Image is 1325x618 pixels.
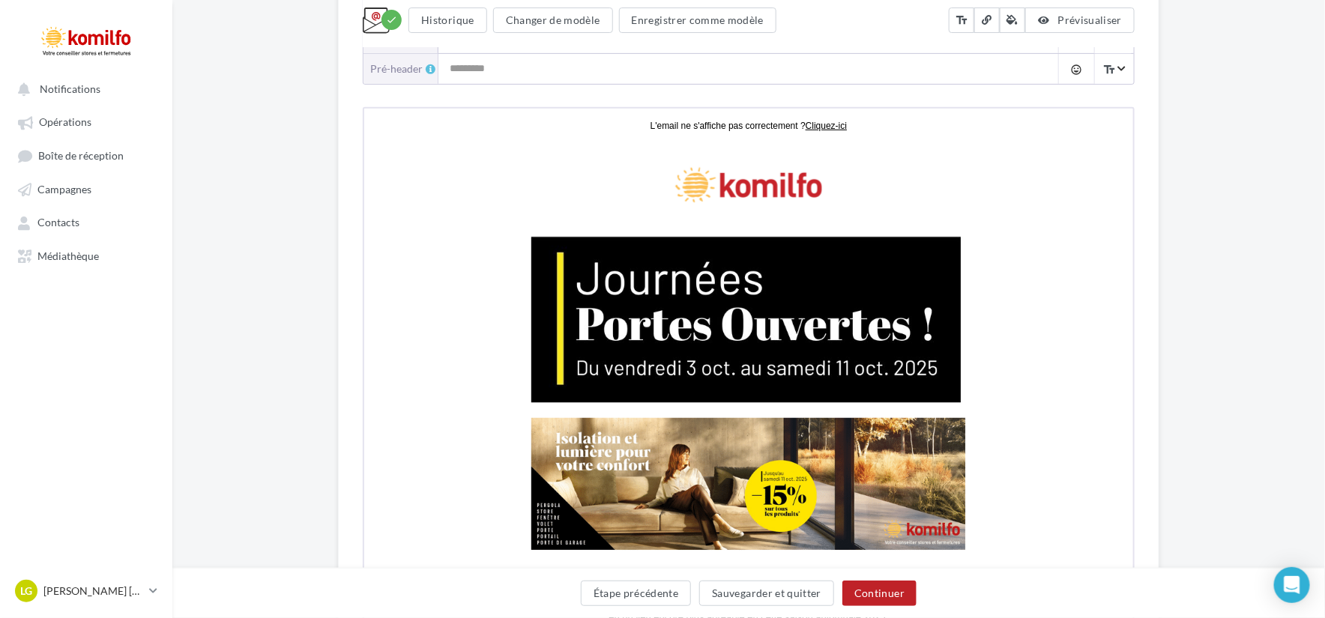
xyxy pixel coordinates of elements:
[1058,54,1093,84] button: tag_faces
[38,149,124,162] span: Boîte de réception
[168,570,601,581] p: ✨
[20,584,32,599] span: LG
[286,12,441,22] span: L'email ne s'affiche pas correctement ?
[1094,54,1133,84] span: Select box activate
[619,7,776,33] button: Enregistrer comme modèle
[37,183,91,196] span: Campagnes
[227,525,553,536] strong: Prolongation exceptionnelle de nos Portes Ouvertes jusqu’au [DATE] !
[291,38,478,113] img: Design_sans_titre_40.png
[1070,64,1082,76] i: tag_faces
[370,61,438,76] div: Pré-header
[441,11,483,22] a: Cliquez-ici
[168,480,601,514] p: 🍁 Notre équipe est à vos côtés pour concrétiser vos projets de rénovation et transformer votre ha...
[168,525,601,559] p: 📅 Venez découvrir nos solutions directement dans notre showroom et profitez d’une expérience imme...
[441,12,483,22] u: Cliquez-ici
[386,14,397,25] i: check
[37,249,99,262] span: Médiathèque
[40,82,100,95] span: Notifications
[1274,567,1310,603] div: Open Intercom Messenger
[381,10,402,30] div: Modifications enregistrées
[9,75,157,102] button: Notifications
[274,480,506,491] strong: Passez un automne tout en confort avec Komilfo !
[1025,7,1135,33] button: Prévisualiser
[9,208,163,235] a: Contacts
[9,175,163,202] a: Campagnes
[167,309,602,442] img: Jusquau_samedi_11_octobre_1.png
[37,216,79,229] span: Contacts
[581,581,692,606] button: Étape précédente
[9,108,163,135] a: Opérations
[842,581,917,606] button: Continuer
[167,128,602,294] img: Jusquau_samedi_11_octobre_1.jpg
[9,142,163,169] a: Boîte de réception
[949,7,974,33] button: text_fields
[1058,13,1123,26] span: Prévisualiser
[39,116,91,129] span: Opérations
[493,7,613,33] button: Changer de modèle
[271,570,510,581] strong: Bénéficiez de -15 % sur l’ensemble de nos produits.
[1102,62,1116,77] i: text_fields
[43,584,143,599] p: [PERSON_NAME] [PERSON_NAME]
[699,581,834,606] button: Sauvegarder et quitter
[168,593,601,615] p: 🏡 C’est le moment idéal pour donner un nouveau souffle à votre intérieur et réaliser vos envies d...
[9,242,163,269] a: Médiathèque
[408,7,487,33] button: Historique
[339,458,429,469] strong: Madame, Monsieur,
[12,577,160,605] a: LG [PERSON_NAME] [PERSON_NAME]
[955,13,968,28] i: text_fields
